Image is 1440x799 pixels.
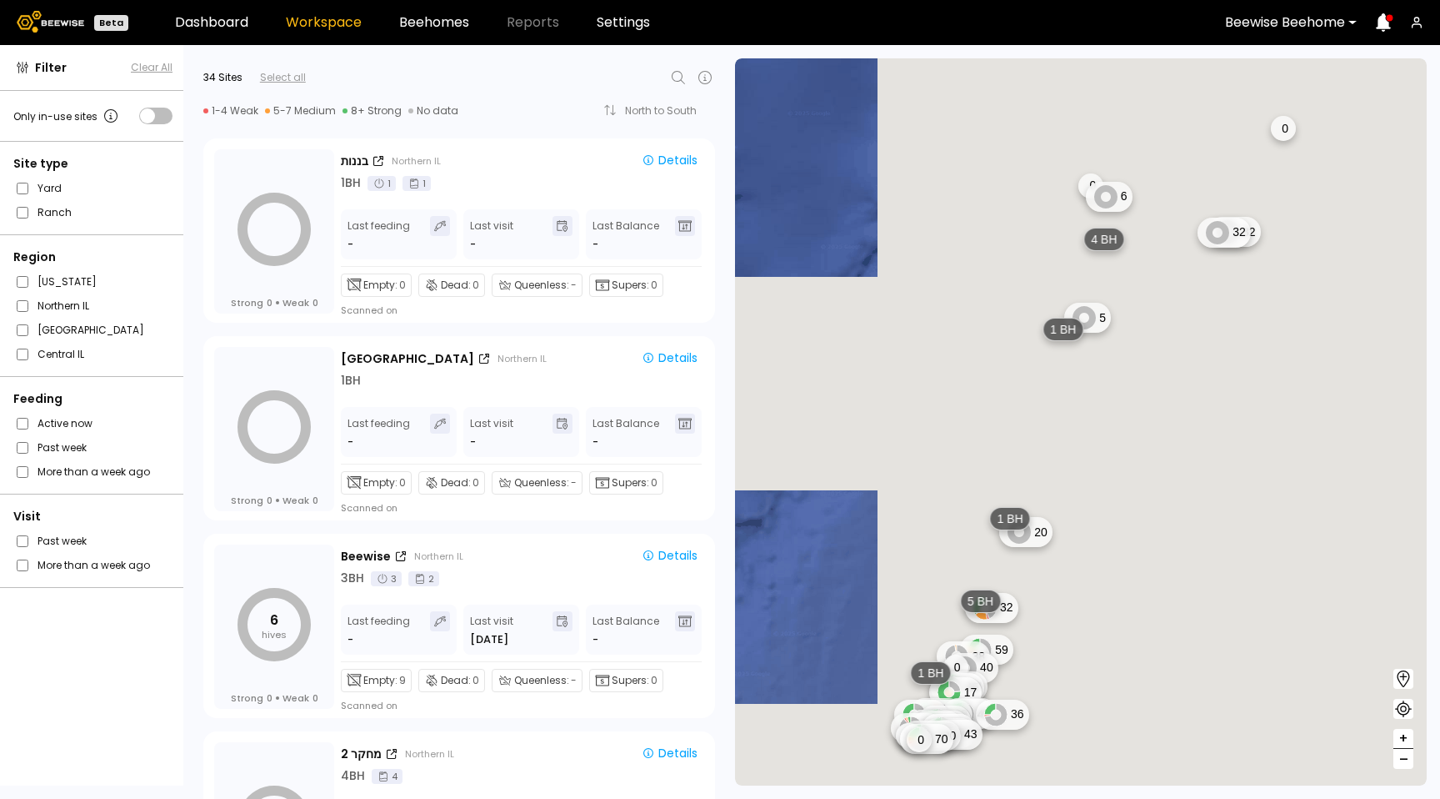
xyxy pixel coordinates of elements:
[37,439,87,456] label: Past week
[13,390,172,408] div: Feeding
[17,11,84,33] img: Beewise logo
[418,669,485,692] div: Dead:
[894,700,947,730] div: 44
[341,274,412,297] div: Empty:
[571,475,577,490] span: -
[371,571,402,586] div: 3
[642,746,697,761] div: Details
[312,692,318,704] span: 0
[976,700,1029,730] div: 36
[507,16,559,29] span: Reports
[492,274,582,297] div: Queenless:
[1271,116,1296,141] div: 0
[492,471,582,495] div: Queenless:
[999,517,1052,547] div: 20
[37,532,87,550] label: Past week
[270,611,278,630] tspan: 6
[911,711,964,741] div: 45
[907,727,932,752] div: 0
[902,721,961,751] div: 120
[635,744,704,764] button: Details
[399,475,406,490] span: 0
[472,673,479,688] span: 0
[997,511,1023,526] span: 1 BH
[37,415,92,432] label: Active now
[260,70,306,85] div: Select all
[347,236,355,253] div: -
[642,153,697,168] div: Details
[651,278,657,293] span: 0
[642,548,697,563] div: Details
[13,249,172,266] div: Region
[399,278,406,293] span: 0
[470,216,513,253] div: Last visit
[367,176,396,191] div: 1
[918,706,972,736] div: 42
[472,475,479,490] span: 0
[341,350,474,368] div: [GEOGRAPHIC_DATA]
[592,611,659,648] div: Last Balance
[571,673,577,688] span: -
[262,628,287,641] tspan: hives
[1399,749,1408,770] span: –
[470,631,508,648] div: [DATE]
[592,414,659,450] div: Last Balance
[37,204,72,221] label: Ranch
[203,104,258,118] div: 1-4 Weak
[37,297,89,314] label: Northern IL
[929,720,982,750] div: 43
[414,550,463,563] div: Northern IL
[286,16,362,29] a: Workspace
[635,151,704,171] button: Details
[597,16,650,29] a: Settings
[960,635,1013,665] div: 59
[231,692,318,704] div: Strong Weak
[917,711,970,741] div: 38
[589,669,663,692] div: Supers:
[231,297,318,309] div: Strong Weak
[13,508,172,525] div: Visit
[1091,232,1117,247] span: 4 BH
[642,350,697,365] div: Details
[341,570,364,587] div: 3 BH
[405,747,454,761] div: Northern IL
[267,495,272,506] span: 0
[1197,218,1251,248] div: 32
[267,692,272,704] span: 0
[900,724,953,754] div: 70
[470,414,513,450] div: Last visit
[341,153,368,170] div: בננות
[945,653,998,683] div: 40
[967,594,993,609] span: 5 BH
[922,718,976,748] div: 52
[592,236,598,253] span: -
[341,548,391,565] div: Beewise
[341,174,361,192] div: 1 BH
[341,669,412,692] div: Empty:
[891,713,944,743] div: 40
[341,767,365,785] div: 4 BH
[592,216,659,253] div: Last Balance
[342,104,402,118] div: 8+ Strong
[937,641,990,671] div: 38
[589,274,663,297] div: Supers:
[917,666,943,681] span: 1 BH
[589,471,663,495] div: Supers:
[943,655,968,680] div: 0
[625,106,708,116] div: North to South
[392,154,441,168] div: Northern IL
[37,345,84,363] label: Central IL
[341,471,412,495] div: Empty:
[399,673,406,688] span: 9
[175,16,248,29] a: Dashboard
[341,304,397,317] div: Scanned on
[13,106,121,126] div: Only in-use sites
[35,59,67,77] span: Filter
[929,677,982,707] div: 17
[341,699,397,712] div: Scanned on
[131,60,172,75] button: Clear All
[1064,303,1111,333] div: 5
[37,179,62,197] label: Yard
[592,631,598,648] span: -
